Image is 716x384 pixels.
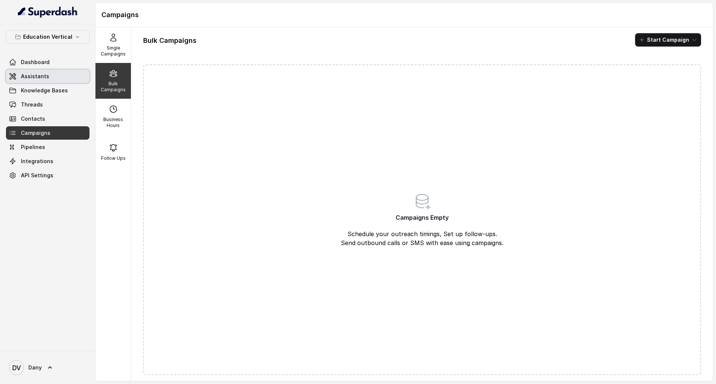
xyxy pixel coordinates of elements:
[6,30,89,44] button: Education Vertical
[21,58,50,66] span: Dashboard
[98,81,128,93] p: Bulk Campaigns
[101,155,126,161] p: Follow Ups
[98,117,128,128] p: Business Hours
[6,357,89,378] a: Dany
[292,229,552,247] p: Schedule your outreach timings, Set up follow-ups. Send outbound calls or SMS with ease using cam...
[18,6,78,18] img: light.svg
[21,129,50,137] span: Campaigns
[21,158,53,165] span: Integrations
[396,213,449,222] span: Campaigns Empty
[21,115,45,123] span: Contacts
[12,364,21,372] text: DV
[635,33,701,47] button: Start Campaign
[6,169,89,182] a: API Settings
[6,140,89,154] a: Pipelines
[23,32,72,41] p: Education Vertical
[101,9,707,21] h1: Campaigns
[6,84,89,97] a: Knowledge Bases
[21,101,43,108] span: Threads
[6,112,89,126] a: Contacts
[21,143,45,151] span: Pipelines
[6,155,89,168] a: Integrations
[143,35,197,47] h1: Bulk Campaigns
[6,126,89,140] a: Campaigns
[21,73,49,80] span: Assistants
[98,45,128,57] p: Single Campaigns
[28,364,42,371] span: Dany
[6,98,89,111] a: Threads
[6,55,89,69] a: Dashboard
[21,87,68,94] span: Knowledge Bases
[21,172,53,179] span: API Settings
[6,70,89,83] a: Assistants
